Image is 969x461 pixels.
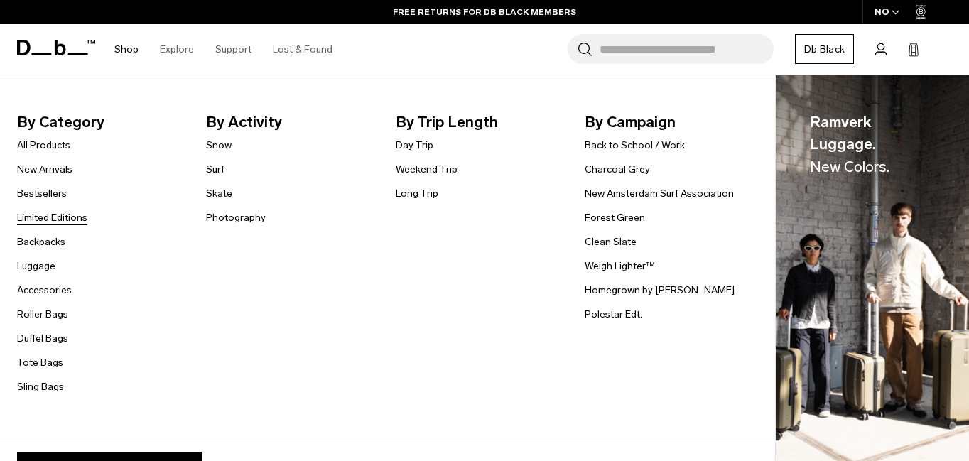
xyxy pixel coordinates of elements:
[17,138,70,153] a: All Products
[17,162,72,177] a: New Arrivals
[396,111,562,134] span: By Trip Length
[17,307,68,322] a: Roller Bags
[206,210,266,225] a: Photography
[17,111,183,134] span: By Category
[17,331,68,346] a: Duffel Bags
[795,34,854,64] a: Db Black
[585,162,650,177] a: Charcoal Grey
[104,24,343,75] nav: Main Navigation
[585,186,734,201] a: New Amsterdam Surf Association
[396,162,458,177] a: Weekend Trip
[585,111,751,134] span: By Campaign
[17,259,55,273] a: Luggage
[273,24,332,75] a: Lost & Found
[206,162,224,177] a: Surf
[114,24,139,75] a: Shop
[810,158,889,175] span: New Colors.
[585,259,655,273] a: Weigh Lighter™
[810,111,935,178] span: Ramverk Luggage.
[206,186,232,201] a: Skate
[585,210,645,225] a: Forest Green
[585,138,685,153] a: Back to School / Work
[396,138,433,153] a: Day Trip
[396,186,438,201] a: Long Trip
[17,355,63,370] a: Tote Bags
[17,379,64,394] a: Sling Bags
[585,307,642,322] a: Polestar Edt.
[585,283,735,298] a: Homegrown by [PERSON_NAME]
[215,24,251,75] a: Support
[393,6,576,18] a: FREE RETURNS FOR DB BLACK MEMBERS
[17,210,87,225] a: Limited Editions
[585,234,637,249] a: Clean Slate
[17,234,65,249] a: Backpacks
[17,283,72,298] a: Accessories
[206,111,372,134] span: By Activity
[17,186,67,201] a: Bestsellers
[206,138,232,153] a: Snow
[160,24,194,75] a: Explore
